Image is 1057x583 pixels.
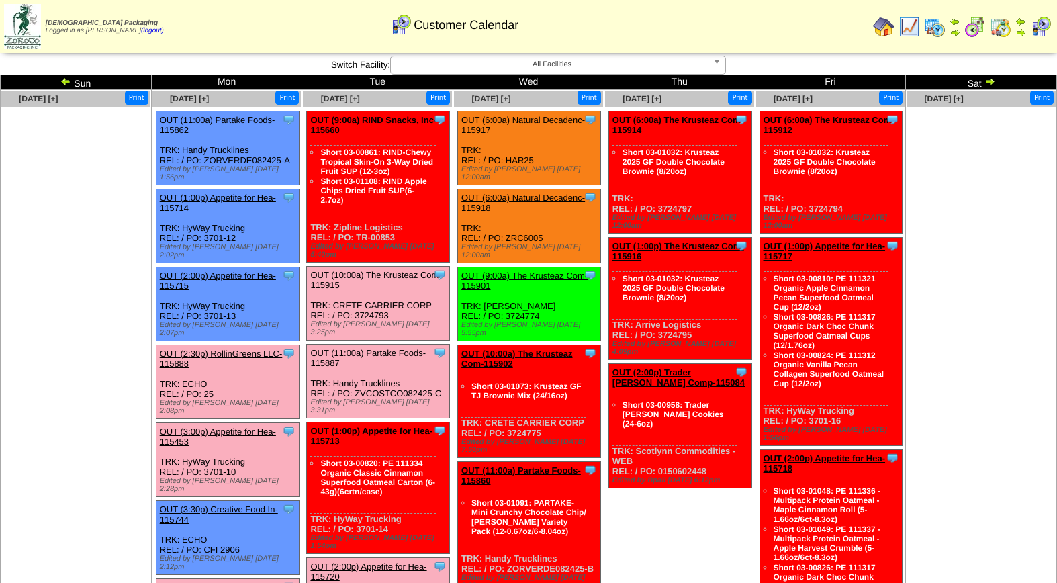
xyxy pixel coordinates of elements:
[879,91,903,105] button: Print
[310,348,426,368] a: OUT (11:00a) Partake Foods-115887
[764,214,903,230] div: Edited by [PERSON_NAME] [DATE] 12:00am
[160,271,276,291] a: OUT (2:00p) Appetite for Hea-115715
[461,321,600,337] div: Edited by [PERSON_NAME] [DATE] 5:55pm
[282,113,295,126] img: Tooltip
[924,16,946,38] img: calendarprod.gif
[307,345,450,418] div: TRK: Handy Trucklines REL: / PO: ZVCOSTCO082425-C
[310,320,449,337] div: Edited by [PERSON_NAME] [DATE] 3:25pm
[774,312,876,350] a: Short 03-00826: PE 111317 Organic Dark Choc Chunk Superfood Oatmeal Cups (12/1.76oz)
[302,75,453,90] td: Tue
[461,349,572,369] a: OUT (10:00a) The Krusteaz Com-115902
[774,525,880,562] a: Short 03-01049: PE 111337 - Multipack Protein Oatmeal - Apple Harvest Crumble (5-1.66oz/6ct-8.3oz)
[1030,16,1052,38] img: calendarcustomer.gif
[1015,16,1026,27] img: arrowleft.gif
[471,382,581,400] a: Short 03-01073: Krusteaz GF TJ Brownie Mix (24/16oz)
[156,345,299,419] div: TRK: ECHO REL: / PO: 25
[433,424,447,437] img: Tooltip
[433,559,447,573] img: Tooltip
[433,268,447,281] img: Tooltip
[275,91,299,105] button: Print
[390,14,412,36] img: calendarcustomer.gif
[584,113,597,126] img: Tooltip
[320,148,433,176] a: Short 03-00861: RIND-Chewy Tropical Skin-On 3-Way Dried Fruit SUP (12-3oz)
[612,115,743,135] a: OUT (6:00a) The Krusteaz Com-115914
[461,438,600,454] div: Edited by [PERSON_NAME] [DATE] 7:50pm
[584,191,597,204] img: Tooltip
[282,424,295,438] img: Tooltip
[458,345,601,458] div: TRK: CRETE CARRIER CORP REL: / PO: 3724775
[728,91,751,105] button: Print
[612,241,744,261] a: OUT (1:00p) The Krusteaz Com-115916
[623,400,724,429] a: Short 03-00958: Trader [PERSON_NAME] Cookies (24-6oz)
[584,347,597,360] img: Tooltip
[899,16,920,38] img: line_graph.gif
[433,346,447,359] img: Tooltip
[623,94,661,103] span: [DATE] [+]
[458,267,601,341] div: TRK: [PERSON_NAME] REL: / PO: 3724774
[307,111,450,263] div: TRK: Zipline Logistics REL: / PO: TR-00853
[774,486,880,524] a: Short 03-01048: PE 111336 - Multipack Protein Oatmeal - Maple Cinnamon Roll (5-1.66oz/6ct-8.3oz)
[461,271,588,291] a: OUT (9:00a) The Krusteaz Com-115901
[950,16,960,27] img: arrowleft.gif
[461,243,600,259] div: Edited by [PERSON_NAME] [DATE] 12:00am
[774,148,876,176] a: Short 03-01032: Krusteaz 2025 GF Double Chocolate Brownie (8/20oz)
[906,75,1057,90] td: Sat
[160,243,299,259] div: Edited by [PERSON_NAME] [DATE] 2:02pm
[433,113,447,126] img: Tooltip
[604,75,755,90] td: Thu
[310,426,432,446] a: OUT (1:00p) Appetite for Hea-115713
[282,502,295,516] img: Tooltip
[310,270,441,290] a: OUT (10:00a) The Krusteaz Com-115915
[774,351,884,388] a: Short 03-00824: PE 111312 Organic Vanilla Pecan Collagen Superfood Oatmeal Cup (12/2oz)
[764,426,903,442] div: Edited by [PERSON_NAME] [DATE] 1:56pm
[764,241,886,261] a: OUT (1:00p) Appetite for Hea-115717
[310,242,449,259] div: Edited by [PERSON_NAME] [DATE] 5:40pm
[461,193,585,213] a: OUT (6:00a) Natural Decadenc-115918
[764,115,894,135] a: OUT (6:00a) The Krusteaz Com-115912
[320,177,426,205] a: Short 03-01108: RIND Apple Chips Dried Fruit SUP(6-2.7oz)
[320,459,435,496] a: Short 03-00820: PE 111334 Organic Classic Cinnamon Superfood Oatmeal Carton (6-43g)(6crtn/case)
[735,365,748,379] img: Tooltip
[19,94,58,103] a: [DATE] [+]
[608,364,751,488] div: TRK: Scotlynn Commodities - WEB REL: / PO: 0150602448
[886,113,899,126] img: Tooltip
[307,422,450,554] div: TRK: HyWay Trucking REL: / PO: 3701-14
[156,189,299,263] div: TRK: HyWay Trucking REL: / PO: 3701-12
[461,465,581,486] a: OUT (11:00a) Partake Foods-115860
[310,562,426,582] a: OUT (2:00p) Appetite for Hea-115720
[925,94,964,103] span: [DATE] [+]
[160,399,299,415] div: Edited by [PERSON_NAME] [DATE] 2:08pm
[160,349,283,369] a: OUT (2:30p) RollinGreens LLC-115888
[414,18,518,32] span: Customer Calendar
[612,214,751,230] div: Edited by [PERSON_NAME] [DATE] 12:00am
[426,91,450,105] button: Print
[608,111,751,234] div: TRK: REL: / PO: 3724797
[584,269,597,282] img: Tooltip
[156,501,299,575] div: TRK: ECHO REL: / PO: CFI 2906
[156,111,299,185] div: TRK: Handy Trucklines REL: / PO: ZORVERDE082425-A
[282,191,295,204] img: Tooltip
[1015,27,1026,38] img: arrowright.gif
[774,94,813,103] a: [DATE] [+]
[396,56,708,73] span: All Facilities
[458,189,601,263] div: TRK: REL: / PO: ZRC6005
[623,148,725,176] a: Short 03-01032: Krusteaz 2025 GF Double Chocolate Brownie (8/20oz)
[612,367,745,388] a: OUT (2:00p) Trader [PERSON_NAME] Comp-115084
[170,94,209,103] a: [DATE] [+]
[735,239,748,253] img: Tooltip
[764,453,886,474] a: OUT (2:00p) Appetite for Hea-115718
[461,165,600,181] div: Edited by [PERSON_NAME] [DATE] 12:00am
[990,16,1011,38] img: calendarinout.gif
[458,111,601,185] div: TRK: REL: / PO: HAR25
[160,504,278,525] a: OUT (3:30p) Creative Food In-115744
[760,238,903,446] div: TRK: HyWay Trucking REL: / PO: 3701-16
[160,321,299,337] div: Edited by [PERSON_NAME] [DATE] 2:07pm
[623,274,725,302] a: Short 03-01032: Krusteaz 2025 GF Double Chocolate Brownie (8/20oz)
[755,75,906,90] td: Fri
[774,274,876,312] a: Short 03-00810: PE 111321 Organic Apple Cinnamon Pecan Superfood Oatmeal Cup (12/2oz)
[950,27,960,38] img: arrowright.gif
[461,115,585,135] a: OUT (6:00a) Natural Decadenc-115917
